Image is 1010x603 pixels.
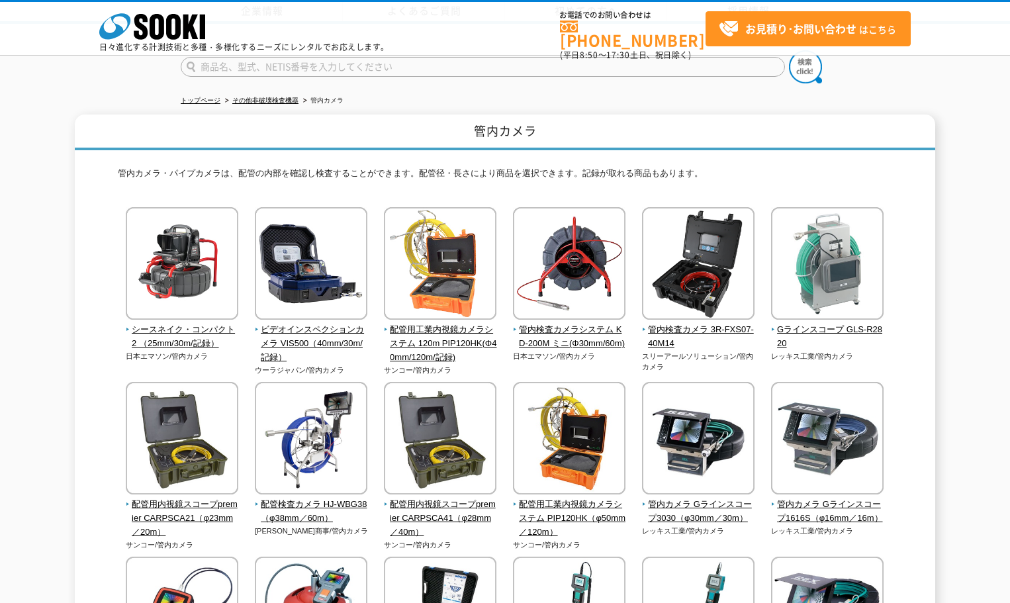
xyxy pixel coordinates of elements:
[75,115,935,151] h1: 管内カメラ
[771,207,884,323] img: Gラインスコープ GLS-R2820
[513,207,625,323] img: 管内検査カメラシステム KD-200M ミニ(Φ30mm/60m)
[642,323,755,351] span: 管内検査カメラ 3R-FXS07-40M14
[255,526,368,537] p: [PERSON_NAME]商事/管内カメラ
[126,310,239,350] a: シースネイク・コンパクト2 （25mm/30m/記録）
[384,365,497,376] p: サンコー/管内カメラ
[384,207,496,323] img: 配管用工業内視鏡カメラシステム 120m PIP120HK(Φ40mm/120m/記録)
[384,382,496,498] img: 配管用内視鏡スコープpremier CARPSCA41（φ28mm／40m）
[126,351,239,362] p: 日本エマソン/管内カメラ
[606,49,630,61] span: 17:30
[642,310,755,350] a: 管内検査カメラ 3R-FXS07-40M14
[642,207,755,323] img: 管内検査カメラ 3R-FXS07-40M14
[771,526,884,537] p: レッキス工業/管内カメラ
[513,382,625,498] img: 配管用工業内視鏡カメラシステム PIP120HK（φ50mm／120m）
[771,485,884,525] a: 管内カメラ Gラインスコープ1616S（φ16mm／16m）
[300,94,344,108] li: 管内カメラ
[513,539,626,551] p: サンコー/管内カメラ
[642,382,755,498] img: 管内カメラ Gラインスコープ3030（φ30mm／30m）
[560,21,706,48] a: [PHONE_NUMBER]
[255,365,368,376] p: ウーラジャパン/管内カメラ
[642,526,755,537] p: レッキス工業/管内カメラ
[642,485,755,525] a: 管内カメラ Gラインスコープ3030（φ30mm／30m）
[255,382,367,498] img: 配管検査カメラ HJ-WBG38（φ38mm／60m）
[706,11,911,46] a: お見積り･お問い合わせはこちら
[181,57,785,77] input: 商品名、型式、NETIS番号を入力してください
[255,498,368,526] span: 配管検査カメラ HJ-WBG38（φ38mm／60m）
[771,351,884,362] p: レッキス工業/管内カメラ
[255,207,367,323] img: ビデオインスペクションカメラ VIS500（40mm/30m/記録）
[384,485,497,539] a: 配管用内視鏡スコープpremier CARPSCA41（φ28mm／40m）
[126,485,239,539] a: 配管用内視鏡スコープpremier CARPSCA21（φ23mm／20m）
[642,351,755,373] p: スリーアールソリューション/管内カメラ
[642,498,755,526] span: 管内カメラ Gラインスコープ3030（φ30mm／30m）
[560,11,706,19] span: お電話でのお問い合わせは
[118,167,892,187] p: 管内カメラ・パイプカメラは、配管の内部を確認し検査することができます。配管径・長さにより商品を選択できます。記録が取れる商品もあります。
[771,310,884,350] a: Gラインスコープ GLS-R2820
[384,323,497,364] span: 配管用工業内視鏡カメラシステム 120m PIP120HK(Φ40mm/120m/記録)
[771,323,884,351] span: Gラインスコープ GLS-R2820
[99,43,389,51] p: 日々進化する計測技術と多種・多様化するニーズにレンタルでお応えします。
[384,310,497,364] a: 配管用工業内視鏡カメラシステム 120m PIP120HK(Φ40mm/120m/記録)
[513,485,626,539] a: 配管用工業内視鏡カメラシステム PIP120HK（φ50mm／120m）
[126,207,238,323] img: シースネイク・コンパクト2 （25mm/30m/記録）
[126,323,239,351] span: シースネイク・コンパクト2 （25mm/30m/記録）
[560,49,691,61] span: (平日 ～ 土日、祝日除く)
[745,21,856,36] strong: お見積り･お問い合わせ
[580,49,598,61] span: 8:50
[181,97,220,104] a: トップページ
[789,50,822,83] img: btn_search.png
[384,498,497,539] span: 配管用内視鏡スコープpremier CARPSCA41（φ28mm／40m）
[513,310,626,350] a: 管内検査カメラシステム KD-200M ミニ(Φ30mm/60m)
[719,19,896,39] span: はこちら
[513,498,626,539] span: 配管用工業内視鏡カメラシステム PIP120HK（φ50mm／120m）
[255,485,368,525] a: 配管検査カメラ HJ-WBG38（φ38mm／60m）
[126,498,239,539] span: 配管用内視鏡スコープpremier CARPSCA21（φ23mm／20m）
[126,539,239,551] p: サンコー/管内カメラ
[771,498,884,526] span: 管内カメラ Gラインスコープ1616S（φ16mm／16m）
[513,351,626,362] p: 日本エマソン/管内カメラ
[255,310,368,364] a: ビデオインスペクションカメラ VIS500（40mm/30m/記録）
[513,323,626,351] span: 管内検査カメラシステム KD-200M ミニ(Φ30mm/60m)
[126,382,238,498] img: 配管用内視鏡スコープpremier CARPSCA21（φ23mm／20m）
[384,539,497,551] p: サンコー/管内カメラ
[771,382,884,498] img: 管内カメラ Gラインスコープ1616S（φ16mm／16m）
[255,323,368,364] span: ビデオインスペクションカメラ VIS500（40mm/30m/記録）
[232,97,298,104] a: その他非破壊検査機器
